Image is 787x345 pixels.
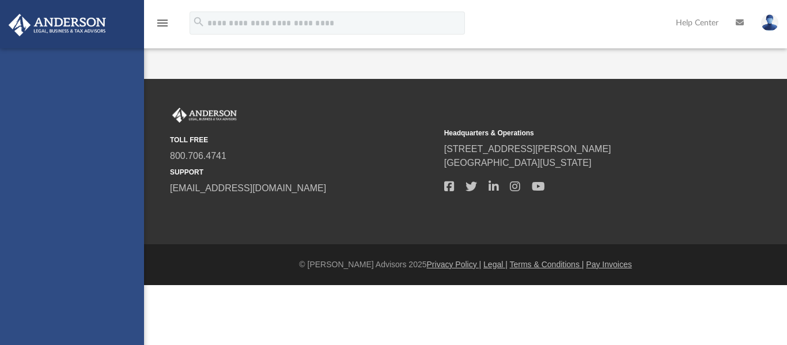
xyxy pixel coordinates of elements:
small: TOLL FREE [170,135,436,145]
a: Legal | [483,260,508,269]
img: User Pic [761,14,778,31]
div: © [PERSON_NAME] Advisors 2025 [144,259,787,271]
i: menu [156,16,169,30]
img: Anderson Advisors Platinum Portal [5,14,109,36]
img: Anderson Advisors Platinum Portal [170,108,239,123]
a: 800.706.4741 [170,151,226,161]
a: [EMAIL_ADDRESS][DOMAIN_NAME] [170,183,326,193]
a: Privacy Policy | [427,260,482,269]
a: Pay Invoices [586,260,631,269]
a: Terms & Conditions | [510,260,584,269]
a: menu [156,22,169,30]
small: Headquarters & Operations [444,128,710,138]
a: [STREET_ADDRESS][PERSON_NAME] [444,144,611,154]
i: search [192,16,205,28]
a: [GEOGRAPHIC_DATA][US_STATE] [444,158,592,168]
small: SUPPORT [170,167,436,177]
